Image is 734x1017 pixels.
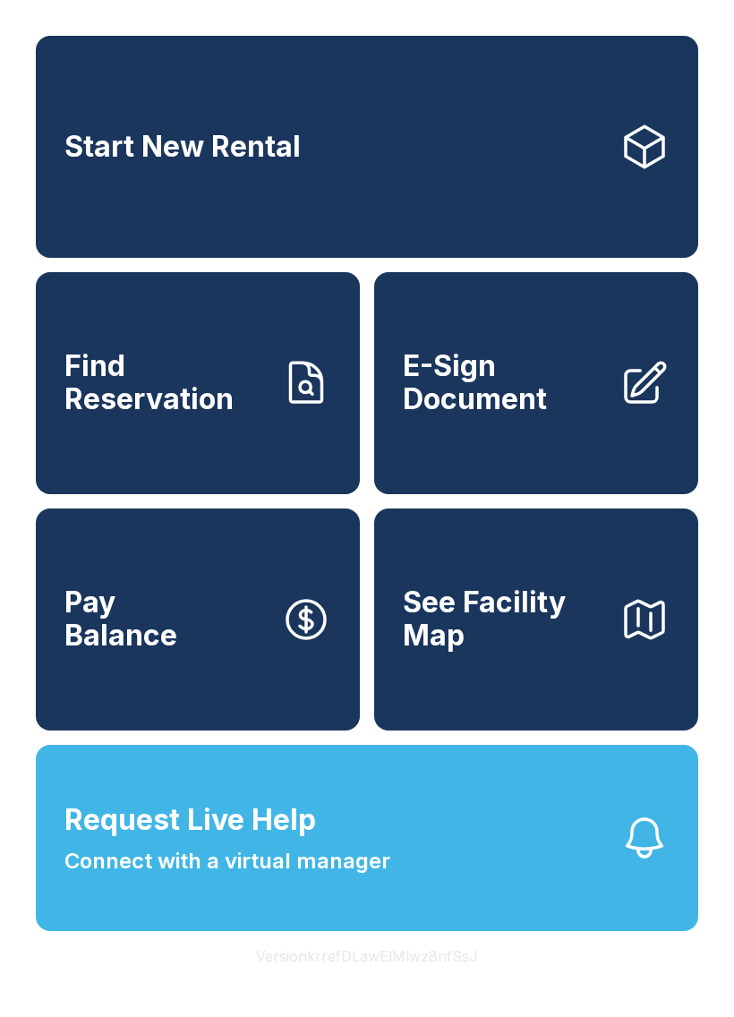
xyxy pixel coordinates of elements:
button: See Facility Map [374,508,698,731]
a: Find Reservation [36,272,360,494]
span: Pay Balance [64,586,177,652]
button: Request Live HelpConnect with a virtual manager [36,745,698,931]
span: Start New Rental [64,131,301,164]
span: Connect with a virtual manager [64,845,390,877]
span: Request Live Help [64,799,316,842]
span: Find Reservation [64,350,267,415]
button: VersionkrrefDLawElMlwz8nfSsJ [242,931,492,981]
a: E-Sign Document [374,272,698,494]
a: Start New Rental [36,36,698,258]
span: See Facility Map [403,586,605,652]
button: PayBalance [36,508,360,731]
span: E-Sign Document [403,350,605,415]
